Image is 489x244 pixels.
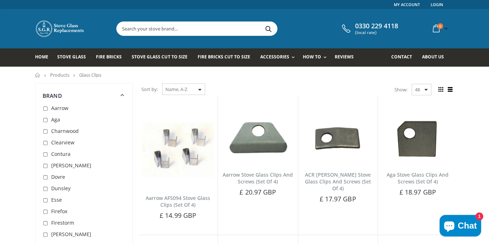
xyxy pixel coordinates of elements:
a: Aarrow Stove Glass Clips And Screws (Set Of 4) [223,171,293,185]
a: Aarrow AFS094 Stove Glass Clips (Set Of 4) [146,195,210,208]
span: 0330 229 4118 [355,22,398,30]
span: Dunsley [51,185,71,192]
a: Products [50,72,69,78]
a: Reviews [335,48,359,67]
a: Stove Glass [57,48,91,67]
span: Fire Bricks [96,54,122,60]
span: Stove Glass [57,54,86,60]
img: Stove Glass Replacement [35,20,85,38]
a: 0330 229 4118 (local rate) [340,22,398,35]
span: Firestorm [51,219,74,226]
span: Accessories [260,54,289,60]
span: Aga [51,116,60,123]
span: £ 14.99 GBP [160,211,196,220]
span: Stove Glass Cut To Size [132,54,187,60]
span: Aarrow [51,105,68,111]
span: Show: [394,84,407,95]
button: Search [260,22,276,35]
span: About us [422,54,444,60]
span: £ 20.97 GBP [239,188,276,196]
span: Contura [51,150,71,157]
span: Reviews [335,54,354,60]
a: How To [303,48,330,67]
img: Aarrow stove glass clip [222,114,294,163]
a: Contact [391,48,417,67]
span: Firefox [51,208,67,215]
a: Fire Bricks Cut To Size [198,48,256,67]
a: ACR [PERSON_NAME] Stove Glass Clips And Screws (Set Of 4) [305,171,371,192]
img: Aarrow AFS094 stove glass clips [142,114,214,186]
span: [PERSON_NAME] [51,162,91,169]
img: Set of 4 Aga glass clips with screws [382,114,454,163]
a: Accessories [260,48,298,67]
span: How To [303,54,321,60]
span: Sort by: [141,83,158,96]
a: Stove Glass Cut To Size [132,48,193,67]
inbox-online-store-chat: Shopify online store chat [437,215,483,238]
span: Dovre [51,173,65,180]
a: About us [422,48,449,67]
span: Glass Clips [79,72,101,78]
span: Fire Bricks Cut To Size [198,54,250,60]
span: Grid view [437,86,445,94]
span: [PERSON_NAME] [51,231,91,238]
span: Brand [43,92,62,99]
a: 0 [430,21,449,35]
a: Fire Bricks [96,48,127,67]
img: Set of 4 ACR glass clips with screws [302,114,374,163]
a: Home [35,48,54,67]
span: (local rate) [355,30,398,35]
input: Search your stove brand... [117,22,357,35]
span: Contact [391,54,412,60]
span: Charnwood [51,128,79,134]
span: Clearview [51,139,74,146]
span: List view [446,86,454,94]
span: Home [35,54,48,60]
span: 0 [437,23,443,29]
span: £ 17.97 GBP [320,195,356,203]
span: Esse [51,196,62,203]
a: Aga Stove Glass Clips And Screws (Set Of 4) [387,171,449,185]
a: Home [35,73,40,77]
span: £ 18.97 GBP [400,188,436,196]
